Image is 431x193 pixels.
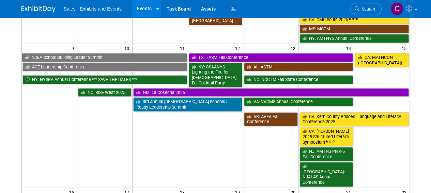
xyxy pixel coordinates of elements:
a: NM: La Cosecha 2025 [133,88,409,97]
span: 15 [401,44,410,52]
a: Search [350,3,382,15]
a: CA: CMC South 2025 [299,15,409,24]
span: 14 [345,44,354,52]
a: NY: CSAANYS Lighting the Fire for [DEMOGRAPHIC_DATA] Ed. Cocktail Party [189,63,243,87]
span: 13 [290,44,298,52]
a: CA: MATHCON ([GEOGRAPHIC_DATA]) [355,53,409,67]
span: 9 [71,44,77,52]
a: ACE Leadership Conference [22,63,187,71]
span: 10 [124,44,132,52]
span: 12 [234,44,243,52]
img: Christine Lurz [390,2,403,15]
a: NY: NYSRA Annual Conference *** SAVE THE DATES *** [22,75,187,84]
span: 11 [179,44,188,52]
a: MS: MCTM [299,25,409,33]
a: [GEOGRAPHIC_DATA]: NJALAS Annual Conference [299,162,353,187]
span: Sales - Exhibits and Events [64,6,122,12]
a: NY: AMTNYS Annual Conference [299,34,409,43]
a: NC: RISE West 2025 [78,88,132,97]
span: Search [359,6,375,12]
a: NJ: AMTNJ PreK-5 Fall Conference [299,147,353,161]
a: 3rd Annual [DEMOGRAPHIC_DATA] Schools i-Ready Leadership Summit [133,97,242,111]
a: CA: [PERSON_NAME] 2025 Structured Literacy Symposium [299,127,353,146]
img: ExhibitDay [21,6,56,13]
a: CA: Kern County Bridges: Language and Literacy Conference 2025 [299,112,409,126]
a: VA: VACMS Annual Conference [244,97,353,106]
a: NC: NCCTM Fall State Conference [244,75,353,84]
a: NCEA School Building Leader Summit [22,53,187,62]
a: AL: ACTM [244,63,353,71]
a: AR: AAEA Fall Conference [244,112,298,126]
a: TX: TASM Fall Conference [189,53,353,62]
